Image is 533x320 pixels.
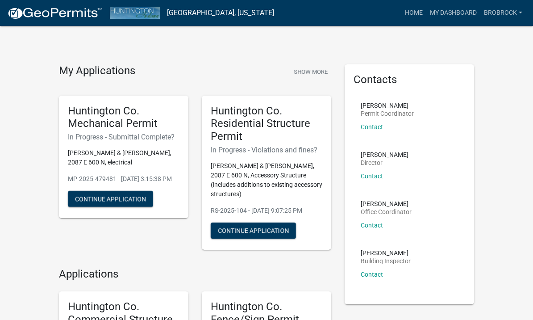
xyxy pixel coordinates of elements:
h6: In Progress - Violations and fines? [211,146,322,154]
p: RS-2025-104 - [DATE] 9:07:25 PM [211,206,322,215]
img: Huntington County, Indiana [110,7,160,19]
p: MP-2025-479481 - [DATE] 3:15:38 PM [68,174,179,184]
p: [PERSON_NAME] [361,102,414,109]
p: [PERSON_NAME] & [PERSON_NAME], 2087 E 600 N, Accessory Structure (includes additions to existing ... [211,161,322,199]
a: Contact [361,123,383,131]
button: Continue Application [68,191,153,207]
a: brobrock [480,4,526,21]
p: [PERSON_NAME] [361,152,408,158]
a: Home [401,4,426,21]
h6: In Progress - Submittal Complete? [68,133,179,141]
a: My Dashboard [426,4,480,21]
p: Building Inspector [361,258,411,264]
p: [PERSON_NAME] [361,250,411,256]
a: Contact [361,173,383,180]
p: Director [361,160,408,166]
p: Office Coordinator [361,209,412,215]
p: Permit Coordinator [361,110,414,117]
p: [PERSON_NAME] [361,201,412,207]
h5: Contacts [354,73,465,86]
h5: Huntington Co. Residential Structure Permit [211,105,322,143]
button: Show More [290,64,331,79]
h4: My Applications [59,64,135,78]
a: Contact [361,271,383,278]
a: [GEOGRAPHIC_DATA], [US_STATE] [167,5,274,21]
h4: Applications [59,268,331,281]
h5: Huntington Co. Mechanical Permit [68,105,179,131]
p: [PERSON_NAME] & [PERSON_NAME], 2087 E 600 N, electrical [68,148,179,167]
a: Contact [361,222,383,229]
button: Continue Application [211,223,296,239]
